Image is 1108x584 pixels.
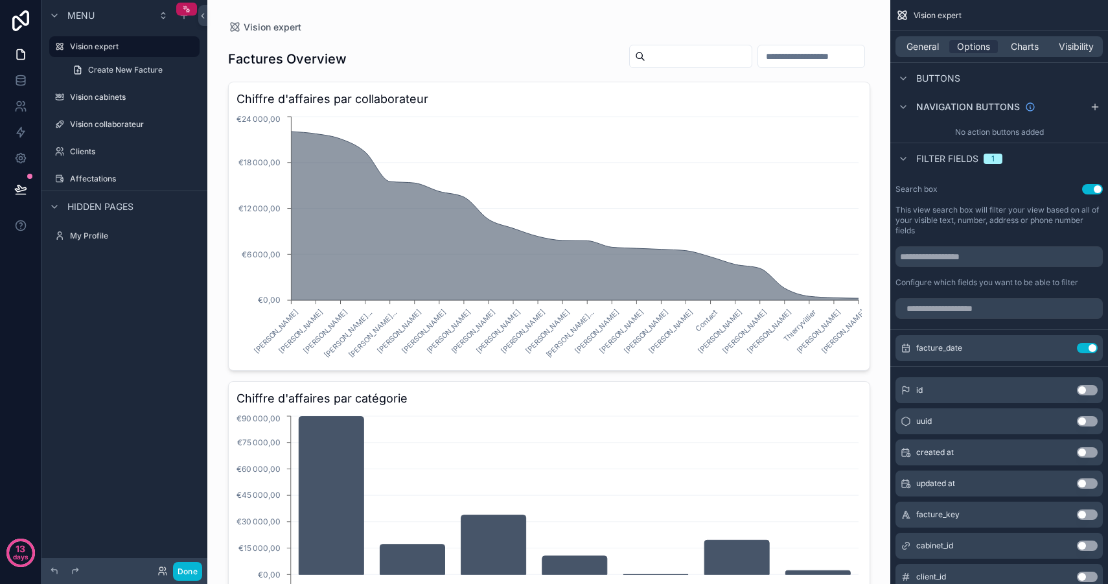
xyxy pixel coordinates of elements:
[49,226,200,246] a: My Profile
[895,184,938,194] label: Search box
[70,174,197,184] label: Affectations
[916,72,960,85] span: Buttons
[70,231,197,241] label: My Profile
[914,10,962,21] span: Vision expert
[70,41,192,52] label: Vision expert
[916,478,955,489] span: updated at
[49,87,200,108] a: Vision cabinets
[1011,40,1039,53] span: Charts
[49,169,200,189] a: Affectations
[49,36,200,57] a: Vision expert
[49,114,200,135] a: Vision collaborateur
[916,385,923,395] span: id
[70,146,197,157] label: Clients
[991,154,995,164] div: 1
[916,447,954,458] span: created at
[916,541,953,551] span: cabinet_id
[1059,40,1094,53] span: Visibility
[916,509,960,520] span: facture_key
[13,548,29,566] p: days
[916,416,932,426] span: uuid
[67,9,95,22] span: Menu
[895,205,1103,236] label: This view search box will filter your view based on all of your visible text, number, address or ...
[88,65,163,75] span: Create New Facture
[957,40,990,53] span: Options
[49,141,200,162] a: Clients
[895,277,1078,288] label: Configure which fields you want to be able to filter
[916,343,962,353] span: facture_date
[70,119,197,130] label: Vision collaborateur
[65,60,200,80] a: Create New Facture
[67,200,133,213] span: Hidden pages
[906,40,939,53] span: General
[70,92,197,102] label: Vision cabinets
[173,562,202,581] button: Done
[916,100,1020,113] span: Navigation buttons
[16,543,25,555] p: 13
[916,152,978,165] span: Filter fields
[890,122,1108,143] div: No action buttons added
